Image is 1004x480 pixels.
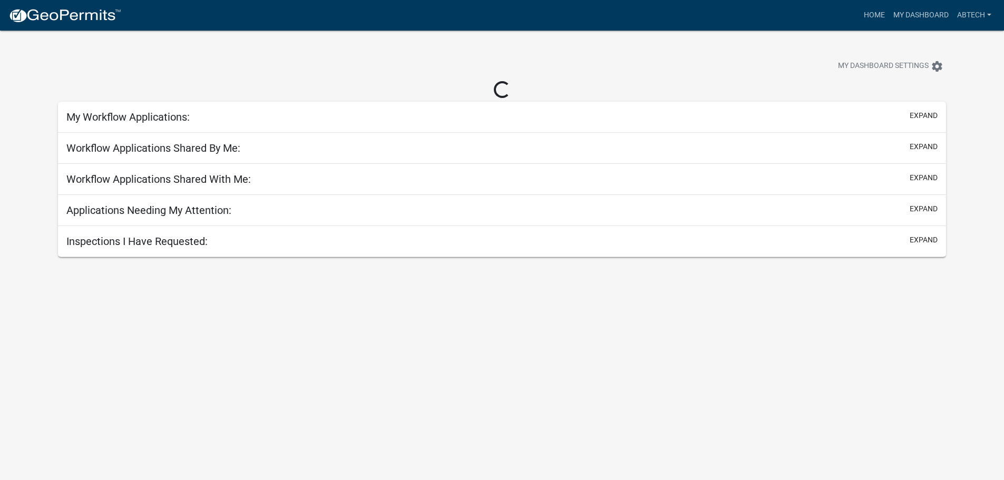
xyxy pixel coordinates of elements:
a: My Dashboard [889,5,953,25]
button: expand [910,234,938,246]
span: My Dashboard Settings [838,60,929,73]
i: settings [931,60,943,73]
h5: My Workflow Applications: [66,111,190,123]
button: expand [910,172,938,183]
h5: Applications Needing My Attention: [66,204,231,217]
button: expand [910,203,938,214]
h5: Workflow Applications Shared With Me: [66,173,251,185]
button: My Dashboard Settingssettings [830,56,952,76]
h5: Inspections I Have Requested: [66,235,208,248]
a: ABTECH [953,5,996,25]
a: Home [860,5,889,25]
button: expand [910,110,938,121]
h5: Workflow Applications Shared By Me: [66,142,240,154]
button: expand [910,141,938,152]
